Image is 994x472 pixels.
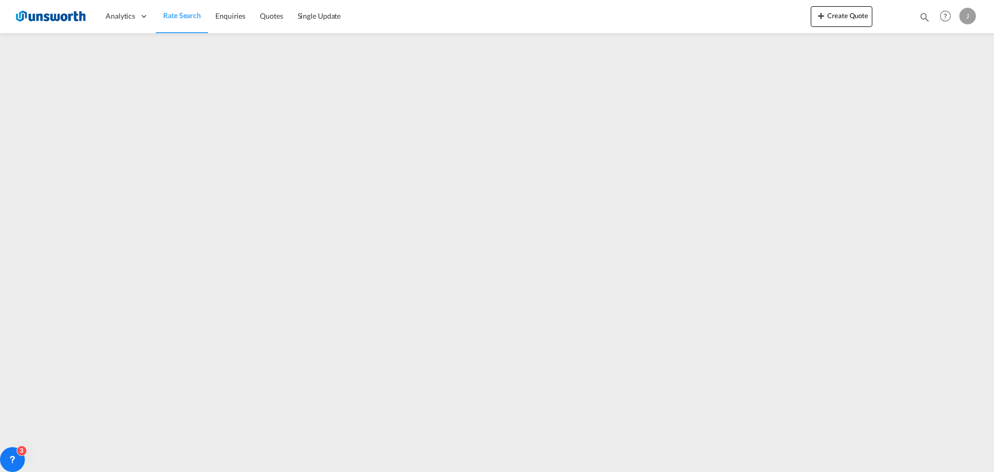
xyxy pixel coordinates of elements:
[815,9,827,22] md-icon: icon-plus 400-fg
[959,8,976,24] div: J
[106,11,135,21] span: Analytics
[163,11,201,20] span: Rate Search
[16,5,85,28] img: 3748d800213711f08852f18dcb6d8936.jpg
[919,11,930,27] div: icon-magnify
[298,11,341,20] span: Single Update
[811,6,872,27] button: icon-plus 400-fgCreate Quote
[215,11,245,20] span: Enquiries
[937,7,954,25] span: Help
[937,7,959,26] div: Help
[919,11,930,23] md-icon: icon-magnify
[260,11,283,20] span: Quotes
